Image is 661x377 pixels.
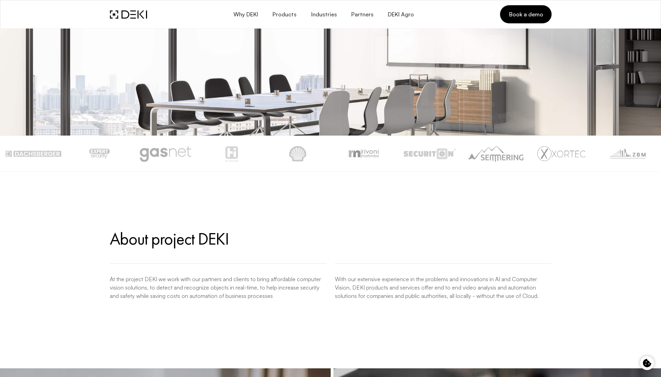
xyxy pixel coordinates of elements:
p: At the project DEKI we work with our partners and clients to bring affordable computer vision sol... [110,275,326,300]
img: securition.png [402,146,458,162]
a: Partners [344,6,381,23]
img: XORTECGREY.png [534,146,590,162]
h3: About project DEKI [110,229,552,249]
img: dachsberger.png [6,146,61,162]
img: lucoil.png [270,146,325,162]
span: Why DEKI [233,11,258,18]
button: Why DEKI [226,6,265,23]
p: With our extensive experience in the problems and innovations in AI and Computer Vision, DEKI pro... [335,275,552,300]
a: DEKI Agro [381,6,421,23]
img: hi-systems.png [204,146,260,162]
img: semmering-logo-schwarz.png [468,146,524,162]
img: zbm.png [600,146,656,162]
img: gasnet.png [138,146,193,162]
span: Industries [310,11,337,18]
a: Book a demo [500,5,551,23]
span: Products [272,11,297,18]
span: Book a demo [508,10,543,18]
img: DEKI Logo [110,10,147,19]
span: Partners [351,11,374,18]
button: Cookie control [640,356,654,370]
span: DEKI Agro [387,11,414,18]
button: Products [265,6,303,23]
button: Industries [303,6,344,23]
img: expert-security.png [72,146,128,162]
img: matimba.png [336,146,392,162]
